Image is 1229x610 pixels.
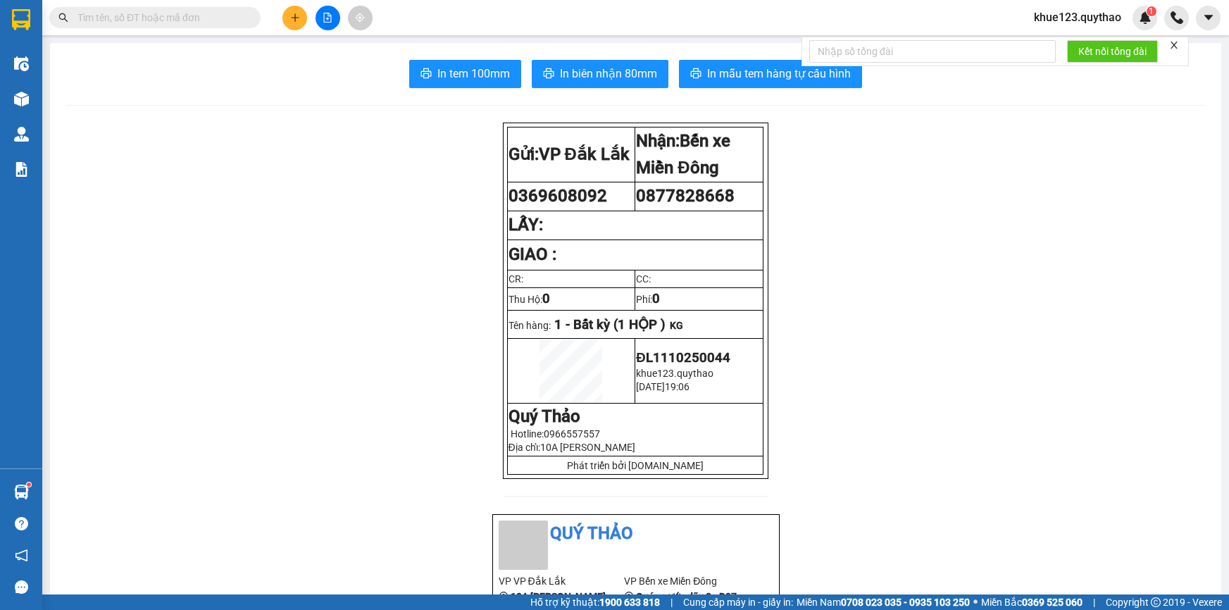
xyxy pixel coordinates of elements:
button: printerIn biên nhận 80mm [532,60,668,88]
li: Quý Thảo [499,521,773,547]
span: plus [290,13,300,23]
li: VP VP Đắk Lắk [499,573,625,589]
span: environment [499,592,509,602]
td: Phí: [635,287,763,310]
img: phone-icon [1171,11,1183,24]
span: khue123.quythao [636,368,713,379]
strong: 1900 633 818 [599,597,660,608]
strong: LẤY: [509,215,543,235]
strong: Gửi: [509,144,630,164]
span: 0 [542,291,550,306]
span: aim [355,13,365,23]
img: logo-vxr [12,9,30,30]
button: Kết nối tổng đài [1067,40,1158,63]
span: file-add [323,13,332,23]
span: Bến xe Miền Đông [636,131,730,178]
span: 0966557557 [544,428,600,440]
sup: 1 [1147,6,1156,16]
span: ĐL1110250044 [636,350,730,366]
strong: 0708 023 035 - 0935 103 250 [841,597,970,608]
span: printer [420,68,432,81]
span: Kết nối tổng đài [1078,44,1147,59]
span: 1 - Bất kỳ (1 HỘP ) [554,317,666,332]
span: In biên nhận 80mm [560,65,657,82]
button: printerIn tem 100mm [409,60,521,88]
span: printer [690,68,701,81]
span: caret-down [1202,11,1215,24]
span: | [1093,595,1095,610]
span: Hotline: [511,428,600,440]
span: close [1169,40,1179,50]
button: file-add [316,6,340,30]
td: CC: [635,270,763,287]
img: icon-new-feature [1139,11,1152,24]
span: [DATE] [636,381,665,392]
span: | [670,595,673,610]
span: Hỗ trợ kỹ thuật: [530,595,660,610]
strong: GIAO : [509,244,556,264]
span: copyright [1151,597,1161,607]
button: printerIn mẫu tem hàng tự cấu hình [679,60,862,88]
span: question-circle [15,517,28,530]
span: ⚪️ [973,599,978,605]
img: warehouse-icon [14,92,29,106]
span: Miền Nam [797,595,970,610]
span: 0 [652,291,660,306]
td: Phát triển bởi [DOMAIN_NAME] [507,456,763,475]
li: VP Bến xe Miền Đông [624,573,750,589]
span: Địa chỉ: [509,442,635,453]
button: plus [282,6,307,30]
button: caret-down [1196,6,1221,30]
span: In tem 100mm [437,65,510,82]
img: solution-icon [14,162,29,177]
span: 1 [1149,6,1154,16]
span: environment [624,592,634,602]
strong: Nhận: [636,131,730,178]
img: warehouse-icon [14,56,29,71]
button: aim [348,6,373,30]
span: 10A [PERSON_NAME] [540,442,635,453]
span: notification [15,549,28,562]
input: Nhập số tổng đài [809,40,1056,63]
span: KG [670,320,683,331]
span: In mẫu tem hàng tự cấu hình [707,65,851,82]
p: Tên hàng: [509,317,762,332]
span: 0877828668 [636,186,735,206]
td: CR: [507,270,635,287]
span: khue123.quythao [1023,8,1133,26]
strong: Quý Thảo [509,406,580,426]
span: 19:06 [665,381,690,392]
span: printer [543,68,554,81]
td: Thu Hộ: [507,287,635,310]
span: message [15,580,28,594]
strong: 0369 525 060 [1022,597,1083,608]
span: search [58,13,68,23]
img: warehouse-icon [14,485,29,499]
img: warehouse-icon [14,127,29,142]
sup: 1 [27,483,31,487]
span: Cung cấp máy in - giấy in: [683,595,793,610]
span: VP Đắk Lắk [539,144,630,164]
span: Miền Bắc [981,595,1083,610]
input: Tìm tên, số ĐT hoặc mã đơn [77,10,244,25]
span: 0369608092 [509,186,607,206]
